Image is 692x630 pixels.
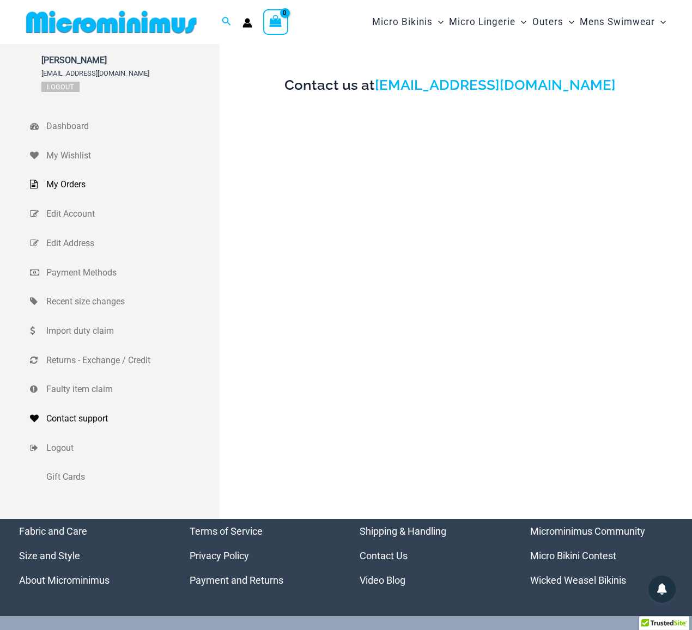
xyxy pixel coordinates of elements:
a: View Shopping Cart, empty [263,9,288,34]
a: Returns - Exchange / Credit [30,346,220,375]
span: Menu Toggle [655,8,666,36]
a: Recent size changes [30,287,220,316]
a: Import duty claim [30,316,220,346]
span: Menu Toggle [563,8,574,36]
a: OutersMenu ToggleMenu Toggle [530,5,577,39]
aside: Footer Widget 1 [19,519,162,592]
h3: Contact us at [239,76,662,95]
a: Logout [41,82,80,92]
span: Menu Toggle [433,8,444,36]
aside: Footer Widget 2 [190,519,333,592]
a: Privacy Policy [190,550,249,561]
a: My Orders [30,170,220,199]
span: Import duty claim [46,323,217,339]
span: Mens Swimwear [580,8,655,36]
span: Logout [46,440,217,456]
nav: Menu [19,519,162,592]
a: Contact Us [360,550,408,561]
span: Gift Cards [46,469,217,485]
span: Payment Methods [46,265,217,281]
a: Faulty item claim [30,375,220,404]
nav: Menu [360,519,503,592]
aside: Footer Widget 4 [530,519,673,592]
a: Edit Address [30,229,220,258]
a: Mens SwimwearMenu ToggleMenu Toggle [577,5,669,39]
a: About Microminimus [19,574,110,586]
a: Microminimus Community [530,525,645,537]
a: Payment Methods [30,258,220,288]
a: Logout [30,433,220,463]
span: Edit Account [46,206,217,222]
span: Returns - Exchange / Credit [46,352,217,369]
a: Wicked Weasel Bikinis [530,574,626,586]
span: Outers [532,8,563,36]
a: Micro LingerieMenu ToggleMenu Toggle [446,5,529,39]
span: Dashboard [46,118,217,134]
span: Micro Bikinis [372,8,433,36]
span: My Wishlist [46,148,217,164]
a: Fabric and Care [19,525,87,537]
a: Gift Cards [30,462,220,492]
a: My Wishlist [30,141,220,170]
aside: Footer Widget 3 [360,519,503,592]
span: [EMAIL_ADDRESS][DOMAIN_NAME] [41,69,149,77]
a: Video Blog [360,574,405,586]
a: Search icon link [222,15,232,29]
span: [PERSON_NAME] [41,55,149,65]
span: Menu Toggle [515,8,526,36]
a: Terms of Service [190,525,263,537]
a: [EMAIL_ADDRESS][DOMAIN_NAME] [375,77,616,93]
span: Contact support [46,411,217,427]
nav: Site Navigation [368,4,670,40]
a: Micro Bikini Contest [530,550,616,561]
a: Contact support [30,404,220,433]
span: Faulty item claim [46,381,217,397]
img: MM SHOP LOGO FLAT [22,10,201,34]
a: Edit Account [30,199,220,229]
a: Shipping & Handling [360,525,446,537]
span: Micro Lingerie [449,8,515,36]
a: Account icon link [242,18,252,28]
nav: Menu [530,519,673,592]
a: Size and Style [19,550,80,561]
span: Recent size changes [46,293,217,310]
nav: Menu [190,519,333,592]
a: Dashboard [30,112,220,141]
span: Edit Address [46,235,217,252]
a: Payment and Returns [190,574,283,586]
a: Micro BikinisMenu ToggleMenu Toggle [369,5,446,39]
span: My Orders [46,176,217,193]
